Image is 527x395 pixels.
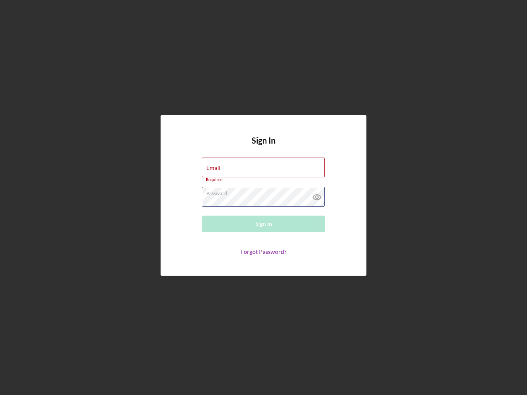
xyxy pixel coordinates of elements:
a: Forgot Password? [240,248,287,255]
button: Sign In [202,216,325,232]
div: Sign In [255,216,272,232]
label: Password [206,187,325,196]
label: Email [206,165,221,171]
h4: Sign In [252,136,275,158]
div: Required [202,177,325,182]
